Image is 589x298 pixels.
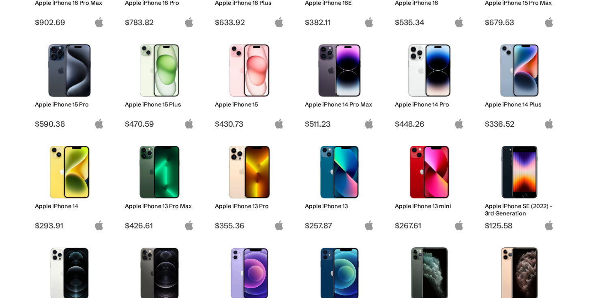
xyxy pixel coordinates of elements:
h2: Apple iPhone 13 [305,202,374,210]
a: iPhone SE 3rd Gen Apple iPhone SE (2022) - 3rd Generation $125.58 apple-logo [481,142,558,230]
span: $430.73 [215,119,284,129]
img: iPhone SE 3rd Gen [491,146,548,198]
a: iPhone 14 Plus Apple iPhone 14 Plus $336.52 apple-logo [481,40,558,129]
span: $293.91 [35,221,104,230]
a: iPhone 14 Apple iPhone 14 $293.91 apple-logo [31,142,108,230]
h2: Apple iPhone 15 Pro [35,101,104,108]
h2: Apple iPhone 13 Pro Max [125,202,194,210]
a: iPhone 15 Apple iPhone 15 $430.73 apple-logo [211,40,288,129]
img: apple-logo [454,119,464,129]
a: iPhone 13 Pro Max Apple iPhone 13 Pro Max $426.61 apple-logo [121,142,198,230]
span: $426.61 [125,221,194,230]
img: iPhone 14 Pro Max [311,44,368,97]
span: $382.11 [305,17,374,27]
img: iPhone 14 Plus [491,44,548,97]
img: iPhone 15 Plus [131,44,188,97]
h2: Apple iPhone 15 [215,101,284,108]
img: iPhone 14 [41,146,98,198]
img: apple-logo [274,220,284,230]
h2: Apple iPhone 13 Pro [215,202,284,210]
img: iPhone 13 Pro Max [131,146,188,198]
a: iPhone 13 mini Apple iPhone 13 mini $267.61 apple-logo [391,142,468,230]
img: iPhone 13 mini [401,146,458,198]
span: $783.82 [125,17,194,27]
a: iPhone 15 Plus Apple iPhone 15 Plus $470.59 apple-logo [121,40,198,129]
img: apple-logo [184,119,194,129]
span: $511.23 [305,119,374,129]
img: apple-logo [364,119,374,129]
img: apple-logo [184,220,194,230]
img: iPhone 14 Pro [401,44,458,97]
span: $267.61 [395,221,464,230]
h2: Apple iPhone SE (2022) - 3rd Generation [485,202,554,217]
span: $535.34 [395,17,464,27]
img: iPhone 15 [221,44,278,97]
h2: Apple iPhone 14 Pro Max [305,101,374,108]
img: apple-logo [274,17,284,27]
span: $448.26 [395,119,464,129]
img: iPhone 13 [311,146,368,198]
a: iPhone 14 Pro Apple iPhone 14 Pro $448.26 apple-logo [391,40,468,129]
img: apple-logo [544,220,554,230]
span: $902.69 [35,17,104,27]
a: iPhone 13 Apple iPhone 13 $257.87 apple-logo [301,142,378,230]
h2: Apple iPhone 14 [35,202,104,210]
a: iPhone 14 Pro Max Apple iPhone 14 Pro Max $511.23 apple-logo [301,40,378,129]
h2: Apple iPhone 14 Plus [485,101,554,108]
h2: Apple iPhone 15 Plus [125,101,194,108]
span: $633.92 [215,17,284,27]
img: apple-logo [454,17,464,27]
img: apple-logo [454,220,464,230]
img: apple-logo [94,119,104,129]
img: apple-logo [544,119,554,129]
img: apple-logo [364,17,374,27]
img: iPhone 13 Pro [221,146,278,198]
a: iPhone 15 Pro Apple iPhone 15 Pro $590.38 apple-logo [31,40,108,129]
img: apple-logo [364,220,374,230]
a: iPhone 13 Pro Apple iPhone 13 Pro $355.36 apple-logo [211,142,288,230]
span: $590.38 [35,119,104,129]
img: apple-logo [94,17,104,27]
span: $125.58 [485,221,554,230]
h2: Apple iPhone 14 Pro [395,101,464,108]
h2: Apple iPhone 13 mini [395,202,464,210]
span: $257.87 [305,221,374,230]
img: apple-logo [94,220,104,230]
img: apple-logo [184,17,194,27]
img: apple-logo [544,17,554,27]
span: $355.36 [215,221,284,230]
img: apple-logo [274,119,284,129]
span: $470.59 [125,119,194,129]
span: $336.52 [485,119,554,129]
img: iPhone 15 Pro [41,44,98,97]
span: $679.53 [485,17,554,27]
